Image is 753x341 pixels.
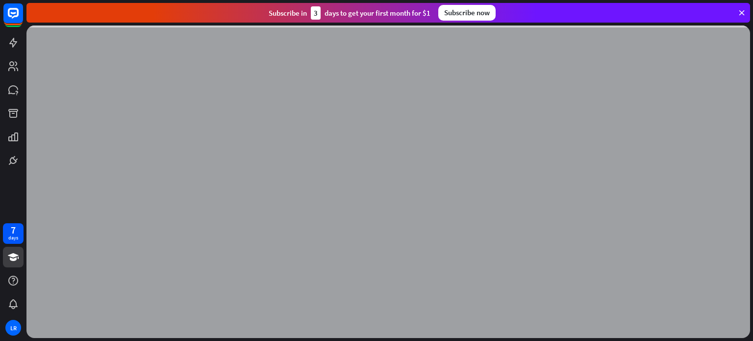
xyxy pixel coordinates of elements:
div: Subscribe now [438,5,496,21]
div: Subscribe in days to get your first month for $1 [269,6,430,20]
div: 3 [311,6,321,20]
a: 7 days [3,223,24,244]
div: 7 [11,226,16,235]
div: LR [5,320,21,336]
div: days [8,235,18,241]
